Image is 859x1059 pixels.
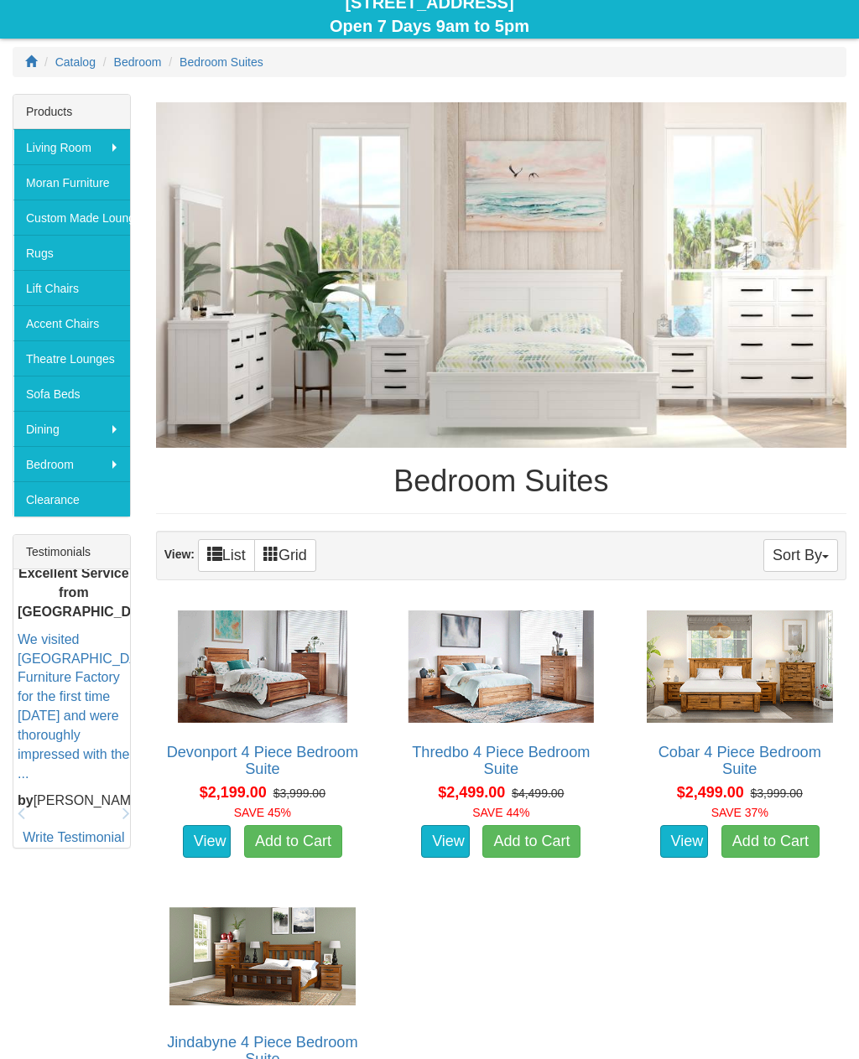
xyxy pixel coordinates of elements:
strong: View: [164,548,195,561]
img: Bedroom Suites [156,102,846,448]
a: Bedroom Suites [180,55,263,69]
a: Accent Chairs [13,305,130,340]
a: Theatre Lounges [13,340,130,376]
div: Testimonials [13,535,130,569]
a: Thredbo 4 Piece Bedroom Suite [412,744,590,777]
a: Moran Furniture [13,164,130,200]
a: Catalog [55,55,96,69]
a: Grid [254,539,316,572]
a: Rugs [13,235,130,270]
a: Add to Cart [721,825,820,859]
font: SAVE 45% [234,806,291,819]
img: Cobar 4 Piece Bedroom Suite [643,606,837,726]
p: [PERSON_NAME] [18,792,130,811]
del: $4,499.00 [512,786,564,800]
a: Sofa Beds [13,376,130,411]
a: We visited [GEOGRAPHIC_DATA] Furniture Factory for the first time [DATE] and were thoroughly impr... [18,632,158,781]
a: Lift Chairs [13,270,130,305]
a: Cobar 4 Piece Bedroom Suite [659,744,821,777]
div: Products [13,95,130,129]
a: Living Room [13,129,130,164]
span: $2,499.00 [677,784,744,801]
a: Add to Cart [244,825,342,859]
img: Jindabyne 4 Piece Bedroom Suite [165,896,360,1016]
a: Devonport 4 Piece Bedroom Suite [167,744,358,777]
a: Custom Made Lounges [13,200,130,235]
h1: Bedroom Suites [156,465,846,498]
button: Sort By [763,539,838,572]
a: Bedroom [114,55,162,69]
del: $3,999.00 [273,786,325,800]
del: $3,999.00 [751,786,803,800]
img: Devonport 4 Piece Bedroom Suite [165,606,360,726]
a: Add to Cart [482,825,580,859]
a: Dining [13,411,130,446]
span: $2,499.00 [438,784,505,801]
a: Bedroom [13,446,130,481]
img: Thredbo 4 Piece Bedroom Suite [403,606,598,726]
b: Excellent Service from [GEOGRAPHIC_DATA] [18,566,161,619]
span: $2,199.00 [200,784,267,801]
a: View [421,825,470,859]
a: Clearance [13,481,130,517]
font: SAVE 44% [472,806,529,819]
a: View [183,825,232,859]
a: List [198,539,255,572]
a: View [660,825,709,859]
b: by [18,793,34,807]
font: SAVE 37% [711,806,768,819]
a: Write Testimonial [23,830,124,844]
